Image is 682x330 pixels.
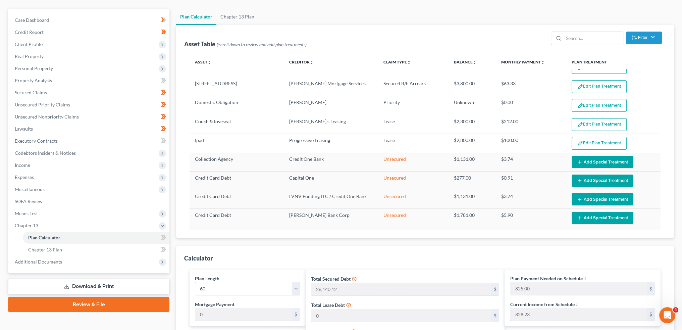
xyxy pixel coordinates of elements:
[378,227,449,247] td: Unsecured
[284,227,378,247] td: Midland Credit Management, Inc. / Comenity Capital Bank
[9,123,169,135] a: Lawsuits
[378,208,449,227] td: Unsecured
[454,59,477,64] a: Balanceunfold_more
[15,53,44,59] span: Real Property
[378,77,449,96] td: Secured R/E Arrears
[23,232,169,244] a: Plan Calculator
[566,55,661,69] th: Plan Treatment
[496,134,567,153] td: $100.00
[284,190,378,208] td: LVNV Funding LLC / Credit One Bank
[15,174,34,180] span: Expenses
[15,162,30,168] span: Income
[572,118,627,131] button: Edit Plan Treatment
[15,223,38,228] span: Chapter 13
[572,212,633,224] button: Add Special Treatment
[15,138,58,144] span: Executory Contracts
[378,190,449,208] td: Unsecured
[284,172,378,190] td: Capital One
[541,60,545,64] i: unfold_more
[15,41,43,47] span: Client Profile
[378,96,449,115] td: Priority
[647,308,655,321] div: $
[190,172,284,190] td: Credit Card Debt
[190,153,284,171] td: Collection Agency
[190,134,284,153] td: Ipad
[15,78,52,83] span: Property Analysis
[496,115,567,134] td: $212.00
[28,247,62,252] span: Chapter 13 Plan
[184,40,307,48] div: Asset Table
[496,208,567,227] td: $5.90
[496,77,567,96] td: $63.33
[378,172,449,190] td: Unsecured
[9,135,169,147] a: Executory Contracts
[449,208,495,227] td: $1,781.00
[572,99,627,112] button: Edit Plan Treatment
[190,190,284,208] td: Credit Card Debt
[15,259,62,265] span: Additional Documents
[9,75,169,87] a: Property Analysis
[577,84,583,89] img: edit-pencil-c1479a1de80d8dea1e2430c2f745a3c6a07e9d7aa2eeffe225670001d78357a8.svg
[15,90,47,95] span: Secured Claims
[284,153,378,171] td: Credit One Bank
[378,115,449,134] td: Lease
[190,208,284,227] td: Credit Card Debt
[284,96,378,115] td: [PERSON_NAME]
[310,60,314,64] i: unfold_more
[491,283,499,296] div: $
[473,60,477,64] i: unfold_more
[496,153,567,171] td: $3.74
[572,80,627,93] button: Edit Plan Treatment
[284,115,378,134] td: [PERSON_NAME]'s Leasing
[284,134,378,153] td: Progressive Leasing
[195,301,234,308] label: Mortgage Payment
[449,190,495,208] td: $1,131.00
[572,137,627,150] button: Edit Plan Treatment
[23,244,169,256] a: Chapter 13 Plan
[195,59,211,64] a: Assetunfold_more
[190,96,284,115] td: Domestic Obligation
[449,153,495,171] td: $1,131.00
[510,308,647,321] input: 0.00
[8,279,169,294] a: Download & Print
[15,65,53,71] span: Personal Property
[8,297,169,312] a: Review & File
[577,122,583,127] img: edit-pencil-c1479a1de80d8dea1e2430c2f745a3c6a07e9d7aa2eeffe225670001d78357a8.svg
[9,87,169,99] a: Secured Claims
[673,307,678,313] span: 4
[311,283,491,296] input: 0.00
[577,140,583,146] img: edit-pencil-c1479a1de80d8dea1e2430c2f745a3c6a07e9d7aa2eeffe225670001d78357a8.svg
[572,193,633,205] button: Add Special Treatment
[289,59,314,64] a: Creditorunfold_more
[15,150,76,156] span: Codebtors Insiders & Notices
[496,227,567,247] td: $2.01
[496,96,567,115] td: $0.00
[190,115,284,134] td: Couch & loveseat
[292,308,300,321] div: $
[572,156,633,168] button: Add Special Treatment
[207,60,211,64] i: unfold_more
[284,77,378,96] td: [PERSON_NAME] Mortgage Services
[15,102,70,107] span: Unsecured Priority Claims
[15,17,49,23] span: Case Dashboard
[311,275,351,282] label: Total Secured Debt
[378,134,449,153] td: Lease
[659,307,675,323] iframe: Intercom live chat
[184,254,213,262] div: Calculator
[501,59,545,64] a: Monthly Paymentunfold_more
[626,32,662,44] button: Filter
[510,301,577,308] label: Current Income from Schedule J
[15,186,45,192] span: Miscellaneous
[176,9,216,25] a: Plan Calculator
[311,309,491,322] input: 0.00
[190,77,284,96] td: [STREET_ADDRESS]
[647,282,655,295] div: $
[9,99,169,111] a: Unsecured Priority Claims
[195,308,292,321] input: 0.00
[15,198,43,204] span: SOFA Review
[15,29,44,35] span: Credit Report
[449,172,495,190] td: $277.00
[9,111,169,123] a: Unsecured Nonpriority Claims
[510,275,585,282] label: Plan Payment Needed on Schedule J
[9,195,169,207] a: SOFA Review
